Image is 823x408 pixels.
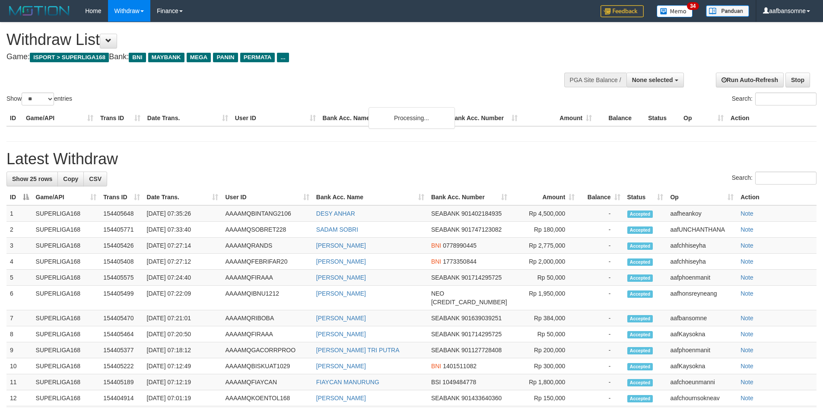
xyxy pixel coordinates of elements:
[578,374,623,390] td: -
[213,53,238,62] span: PANIN
[667,326,737,342] td: aafKaysokna
[6,189,32,205] th: ID: activate to sort column descending
[319,110,447,126] th: Bank Acc. Name
[431,242,441,249] span: BNI
[431,274,460,281] span: SEABANK
[431,210,460,217] span: SEABANK
[100,390,143,406] td: 154404914
[63,175,78,182] span: Copy
[624,189,667,205] th: Status: activate to sort column ascending
[222,374,312,390] td: AAAAMQFIAYCAN
[232,110,319,126] th: User ID
[578,390,623,406] td: -
[316,379,379,386] a: FIAYCAN MANURUNG
[667,286,737,310] td: aafhonsreyneang
[6,110,22,126] th: ID
[431,363,441,370] span: BNI
[222,238,312,254] td: AAAAMQRANDS
[740,379,753,386] a: Note
[143,358,222,374] td: [DATE] 07:12:49
[100,238,143,254] td: 154405426
[32,358,100,374] td: SUPERLIGA168
[667,270,737,286] td: aafphoenmanit
[143,222,222,238] td: [DATE] 07:33:40
[627,331,653,338] span: Accepted
[100,310,143,326] td: 154405470
[627,210,653,218] span: Accepted
[32,222,100,238] td: SUPERLIGA168
[511,238,578,254] td: Rp 2,775,000
[32,270,100,286] td: SUPERLIGA168
[143,189,222,205] th: Date Trans.: activate to sort column ascending
[32,326,100,342] td: SUPERLIGA168
[740,347,753,354] a: Note
[431,395,460,402] span: SEABANK
[667,342,737,358] td: aafphoenmanit
[431,379,441,386] span: BSI
[316,242,366,249] a: [PERSON_NAME]
[627,363,653,370] span: Accepted
[627,258,653,266] span: Accepted
[627,395,653,402] span: Accepted
[511,374,578,390] td: Rp 1,800,000
[595,110,645,126] th: Balance
[143,374,222,390] td: [DATE] 07:12:19
[129,53,146,62] span: BNI
[144,110,232,126] th: Date Trans.
[645,110,680,126] th: Status
[240,53,275,62] span: PERMATA
[187,53,211,62] span: MEGA
[431,258,441,265] span: BNI
[461,331,502,338] span: Copy 901714295725 to clipboard
[6,374,32,390] td: 11
[316,315,366,322] a: [PERSON_NAME]
[6,238,32,254] td: 3
[30,53,109,62] span: ISPORT > SUPERLIGA168
[578,342,623,358] td: -
[461,315,502,322] span: Copy 901639039251 to clipboard
[143,205,222,222] td: [DATE] 07:35:26
[316,226,358,233] a: SADAM SOBRI
[564,73,626,87] div: PGA Site Balance /
[785,73,810,87] a: Stop
[431,331,460,338] span: SEABANK
[277,53,289,62] span: ...
[431,347,460,354] span: SEABANK
[578,286,623,310] td: -
[578,254,623,270] td: -
[461,226,502,233] span: Copy 901747123082 to clipboard
[222,270,312,286] td: AAAAMQFIRAAA
[667,390,737,406] td: aafchournsokneav
[687,2,699,10] span: 34
[100,254,143,270] td: 154405408
[316,395,366,402] a: [PERSON_NAME]
[511,222,578,238] td: Rp 180,000
[222,342,312,358] td: AAAAMQGACORRPROO
[6,205,32,222] td: 1
[740,258,753,265] a: Note
[32,189,100,205] th: Game/API: activate to sort column ascending
[316,274,366,281] a: [PERSON_NAME]
[6,342,32,358] td: 9
[100,189,143,205] th: Trans ID: activate to sort column ascending
[222,189,312,205] th: User ID: activate to sort column ascending
[6,286,32,310] td: 6
[627,290,653,298] span: Accepted
[32,342,100,358] td: SUPERLIGA168
[578,205,623,222] td: -
[442,379,476,386] span: Copy 1049484778 to clipboard
[740,274,753,281] a: Note
[740,315,753,322] a: Note
[143,390,222,406] td: [DATE] 07:01:19
[143,342,222,358] td: [DATE] 07:18:12
[431,290,444,297] span: NEO
[32,390,100,406] td: SUPERLIGA168
[22,92,54,105] select: Showentries
[578,238,623,254] td: -
[6,150,817,168] h1: Latest Withdraw
[222,286,312,310] td: AAAAMQIBNU1212
[511,205,578,222] td: Rp 4,500,000
[143,270,222,286] td: [DATE] 07:24:40
[727,110,817,126] th: Action
[369,107,455,129] div: Processing...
